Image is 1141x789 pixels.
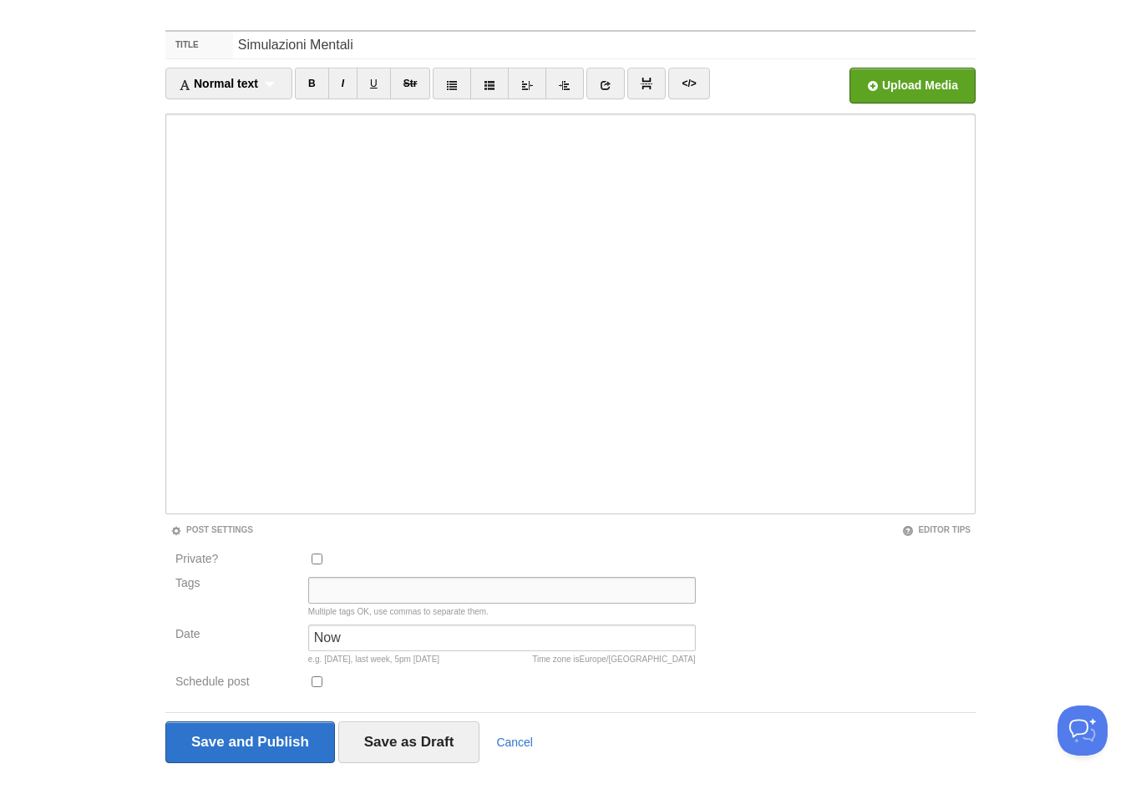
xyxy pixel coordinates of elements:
a: I [328,68,358,99]
input: Save as Draft [338,721,480,763]
div: Multiple tags OK, use commas to separate them. [308,608,696,616]
a: Str [390,68,431,99]
span: Normal text [179,77,258,90]
div: Time zone is [532,655,695,664]
label: Private? [175,553,298,569]
input: Save and Publish [165,721,335,763]
a: U [357,68,391,99]
a: </> [668,68,709,99]
a: Post Settings [170,525,253,534]
label: Title [165,32,233,58]
div: e.g. [DATE], last week, 5pm [DATE] [308,655,696,664]
a: Cancel [496,736,533,749]
a: B [295,68,329,99]
img: pagebreak-icon.png [641,78,652,89]
label: Tags [170,577,303,589]
label: Schedule post [175,675,298,691]
span: Europe/[GEOGRAPHIC_DATA] [580,655,696,664]
del: Str [403,78,418,89]
label: Date [175,628,298,644]
a: Editor Tips [902,525,971,534]
iframe: Help Scout Beacon - Open [1057,706,1108,756]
